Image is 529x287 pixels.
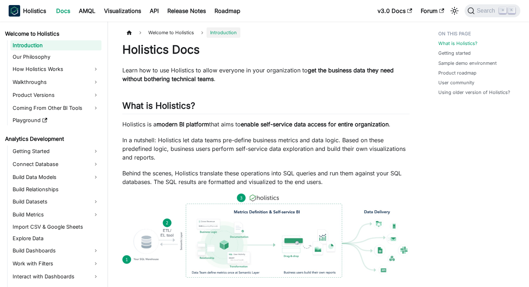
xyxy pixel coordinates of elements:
[438,50,471,57] a: Getting started
[145,5,163,17] a: API
[10,233,101,243] a: Explore Data
[145,27,198,38] span: Welcome to Holistics
[122,27,410,38] nav: Breadcrumbs
[122,66,410,83] p: Learn how to use Holistics to allow everyone in your organization to .
[9,5,46,17] a: HolisticsHolistics
[207,27,240,38] span: Introduction
[23,6,46,15] b: Holistics
[10,102,101,114] a: Coming From Other BI Tools
[438,79,474,86] a: User community
[210,5,245,17] a: Roadmap
[122,120,410,129] p: Holistics is a that aims to .
[438,89,510,96] a: Using older version of Holistics?
[10,222,101,232] a: Import CSV & Google Sheets
[10,52,101,62] a: Our Philosophy
[122,169,410,186] p: Behind the scenes, Holistics translate these operations into SQL queries and run them against you...
[10,63,101,75] a: How Holistics Works
[465,4,520,17] button: Search (Command+K)
[9,5,20,17] img: Holistics
[499,7,506,14] kbd: ⌘
[241,121,389,128] strong: enable self-service data access for entire organization
[10,89,101,101] a: Product Versions
[10,76,101,88] a: Walkthroughs
[508,7,515,14] kbd: K
[74,5,100,17] a: AMQL
[122,42,410,57] h1: Holistics Docs
[52,5,74,17] a: Docs
[100,5,145,17] a: Visualizations
[10,184,101,194] a: Build Relationships
[163,5,210,17] a: Release Notes
[438,69,476,76] a: Product roadmap
[10,271,101,282] a: Interact with Dashboards
[10,209,101,220] a: Build Metrics
[3,29,101,39] a: Welcome to Holistics
[438,40,478,47] a: What is Holistics?
[122,193,410,278] img: How Holistics fits in your Data Stack
[475,8,499,14] span: Search
[10,245,101,256] a: Build Dashboards
[122,136,410,162] p: In a nutshell: Holistics let data teams pre-define business metrics and data logic. Based on thes...
[449,5,460,17] button: Switch between dark and light mode (currently light mode)
[10,40,101,50] a: Introduction
[10,258,101,269] a: Work with Filters
[373,5,416,17] a: v3.0 Docs
[3,134,101,144] a: Analytics Development
[10,145,101,157] a: Getting Started
[10,171,101,183] a: Build Data Models
[438,60,497,67] a: Sample demo environment
[416,5,448,17] a: Forum
[10,196,101,207] a: Build Datasets
[122,27,136,38] a: Home page
[10,158,101,170] a: Connect Database
[122,100,410,114] h2: What is Holistics?
[157,121,209,128] strong: modern BI platform
[10,115,101,125] a: Playground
